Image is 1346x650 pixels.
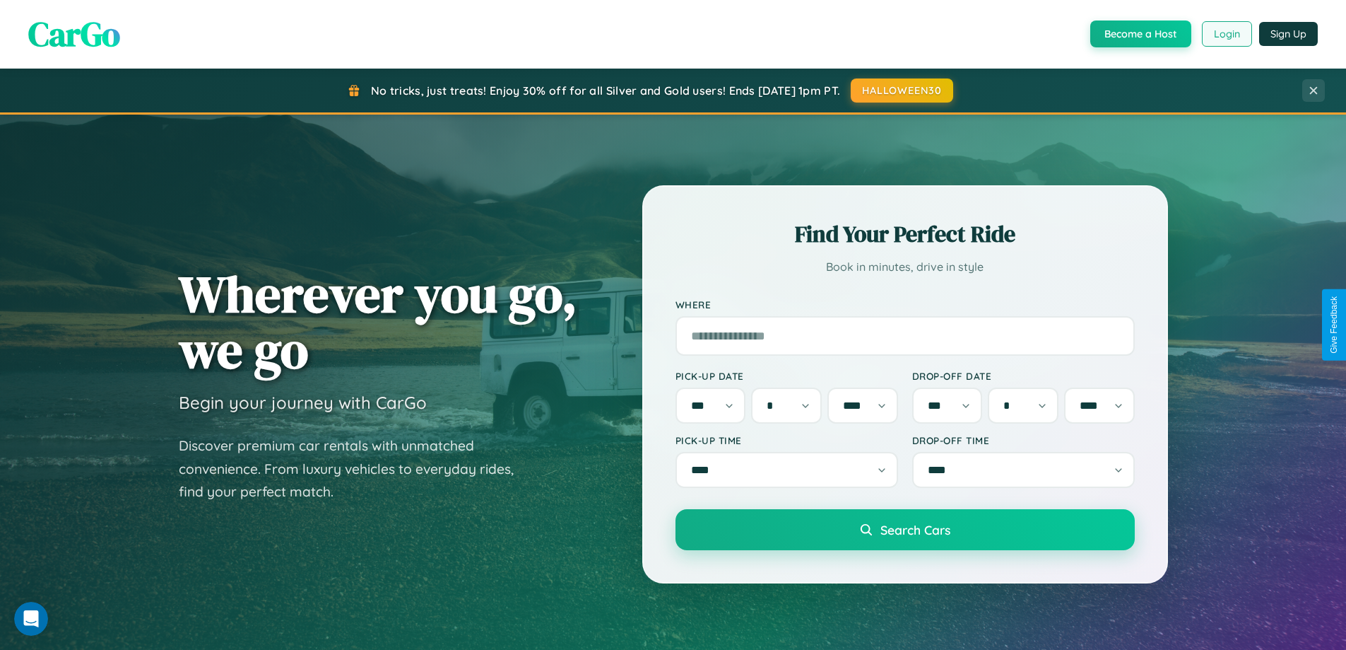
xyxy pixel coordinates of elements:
[675,219,1135,250] h2: Find Your Perfect Ride
[1090,21,1191,47] button: Become a Host
[912,434,1135,446] label: Drop-off Time
[912,370,1135,382] label: Drop-off Date
[14,602,48,636] iframe: Intercom live chat
[371,83,840,98] span: No tricks, just treats! Enjoy 30% off for all Silver and Gold users! Ends [DATE] 1pm PT.
[851,79,953,103] button: HALLOWEEN30
[675,434,898,446] label: Pick-up Time
[675,257,1135,277] p: Book in minutes, drive in style
[675,298,1135,311] label: Where
[675,370,898,382] label: Pick-up Date
[1329,296,1339,354] div: Give Feedback
[1259,22,1318,46] button: Sign Up
[179,434,532,504] p: Discover premium car rentals with unmatched convenience. From luxury vehicles to everyday rides, ...
[179,266,577,378] h1: Wherever you go, we go
[675,509,1135,550] button: Search Cars
[28,11,120,57] span: CarGo
[179,392,427,413] h3: Begin your journey with CarGo
[880,522,950,538] span: Search Cars
[1202,21,1252,47] button: Login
